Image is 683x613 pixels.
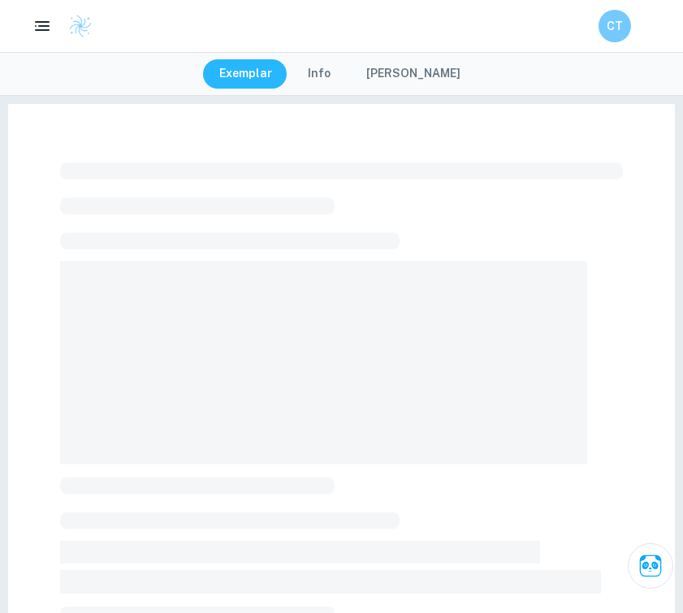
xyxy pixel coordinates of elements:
button: Info [292,59,347,89]
a: Clastify logo [58,14,93,38]
button: Exemplar [203,59,288,89]
img: Clastify logo [68,14,93,38]
button: CT [599,10,631,42]
button: Ask Clai [628,543,673,589]
h6: CT [606,17,625,35]
button: [PERSON_NAME] [350,59,477,89]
